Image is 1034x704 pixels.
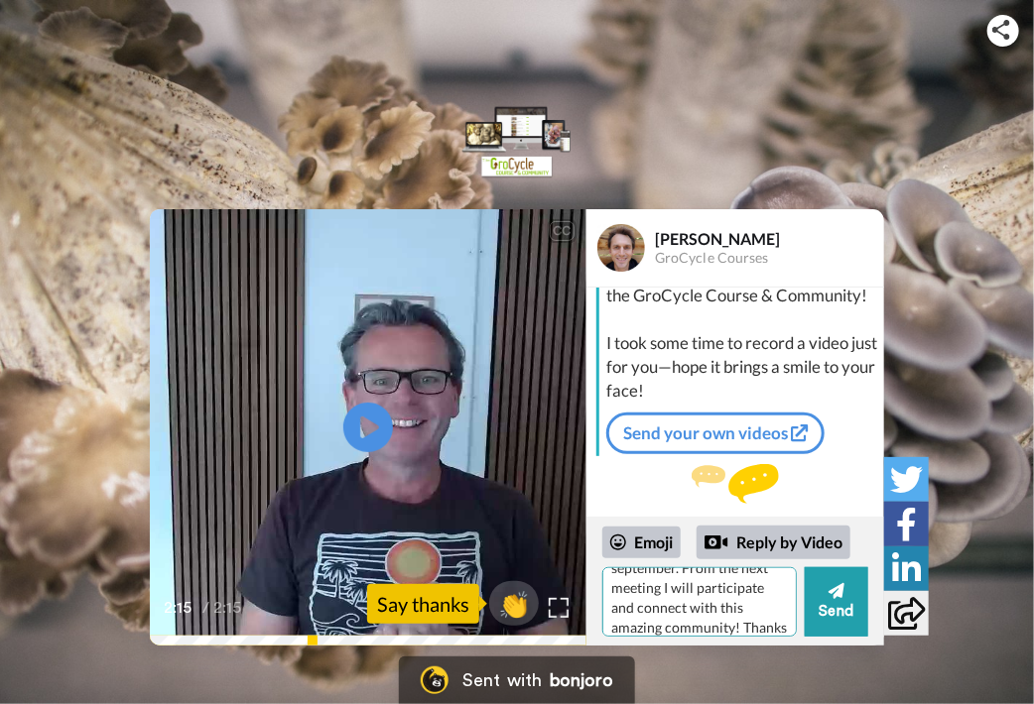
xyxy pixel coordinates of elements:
img: Profile Image [597,224,645,272]
div: [PERSON_NAME] [655,229,883,248]
img: message.svg [692,464,779,504]
button: Send [805,567,868,637]
img: ic_share.svg [992,20,1010,40]
img: Full screen [549,598,569,618]
div: Reply by Video [697,526,850,559]
div: Reply by Video [705,530,728,554]
div: Say thanks [367,584,479,624]
div: Emoji [602,527,681,558]
div: Hello [PERSON_NAME], Welcome to the GroCycle Course & Community! I took some time to record a vid... [606,260,879,403]
span: 2:15 [213,596,248,620]
span: 2:15 [164,596,198,620]
div: CC [550,221,575,241]
div: Send [PERSON_NAME] a reply. [586,464,884,536]
img: Bonjoro Logo [421,666,449,694]
div: bonjoro [550,671,613,689]
button: 👏 [489,581,539,626]
span: 👏 [489,588,539,620]
textarea: Hello! Thank you very much for the warm welcome! As you know my name is [PERSON_NAME] and I am fr... [602,567,797,637]
div: GroCycle Courses [655,250,883,267]
a: Send your own videos [606,412,825,454]
span: / [202,596,209,620]
img: logo [457,100,577,179]
a: Bonjoro LogoSent withbonjoro [399,656,635,704]
div: Sent with [462,671,542,689]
